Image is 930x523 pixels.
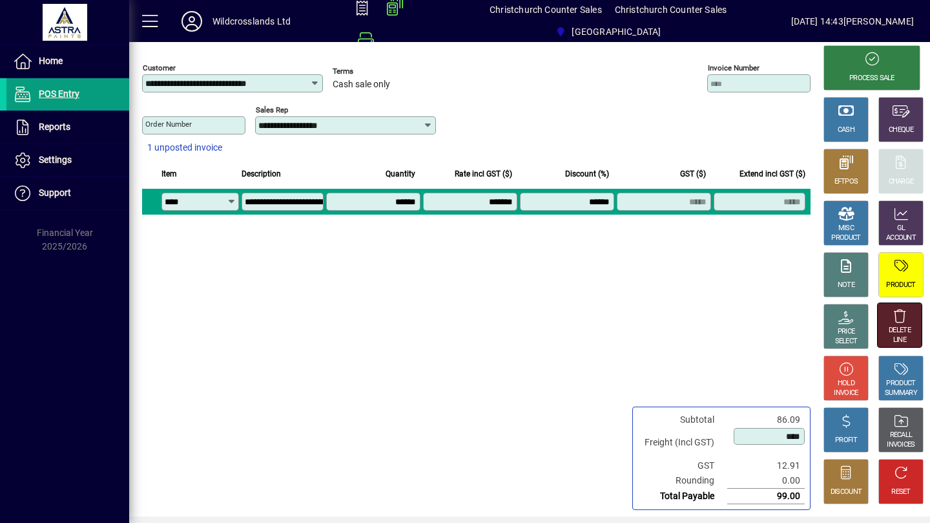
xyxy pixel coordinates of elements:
span: Rate incl GST ($) [455,167,512,181]
span: Cash sale only [333,80,390,90]
div: HOLD [838,379,854,389]
span: Description [242,167,281,181]
span: Item [161,167,177,181]
div: NOTE [838,281,854,290]
td: Subtotal [638,412,727,427]
div: EFTPOS [834,177,858,187]
div: DISCOUNT [831,487,862,497]
a: Reports [6,111,129,144]
span: [DATE] 14:43 [791,11,843,32]
div: CHEQUE [889,125,913,135]
span: 1 unposted invoice [147,141,222,155]
div: RESET [891,487,911,497]
td: 99.00 [727,489,805,504]
a: Support [6,177,129,209]
span: Reports [39,122,70,132]
div: CASH [838,125,854,135]
span: GST ($) [680,167,706,181]
span: Quantity [386,167,415,181]
div: PROCESS SALE [849,74,894,83]
a: Settings [6,144,129,176]
mat-label: Order number [145,120,192,129]
div: PRODUCT [886,281,915,290]
td: Rounding [638,473,727,489]
div: PRODUCT [831,233,860,243]
div: INVOICE [834,389,858,398]
div: GL [897,224,905,233]
mat-label: Sales rep [256,105,288,114]
span: POS Entry [39,89,79,99]
td: Total Payable [638,489,727,504]
button: Profile [171,10,212,33]
div: DELETE [889,326,911,336]
td: Freight (Incl GST) [638,427,727,458]
td: 12.91 [727,458,805,473]
a: Home [6,45,129,78]
button: 1 unposted invoice [142,136,227,160]
div: PROFIT [835,436,857,445]
div: PRODUCT [886,379,915,389]
span: Extend incl GST ($) [739,167,805,181]
div: SUMMARY [885,389,917,398]
mat-label: Customer [143,63,176,72]
span: Christchurch [550,20,666,43]
div: [PERSON_NAME] [843,11,914,32]
div: LINE [893,336,906,345]
mat-label: Invoice number [708,63,759,72]
span: [GEOGRAPHIC_DATA] [572,21,661,42]
td: 0.00 [727,473,805,489]
td: 86.09 [727,412,805,427]
div: Wildcrosslands Ltd [212,11,291,32]
span: Support [39,187,71,198]
div: SELECT [835,337,858,347]
div: CHARGE [889,177,914,187]
div: ACCOUNT [886,233,916,243]
div: INVOICES [887,440,914,450]
td: GST [638,458,727,473]
span: Terms [333,67,410,76]
div: RECALL [890,431,913,440]
span: Settings [39,155,72,165]
div: PRICE [838,327,855,337]
div: MISC [838,224,854,233]
span: Discount (%) [565,167,609,181]
span: Home [39,56,63,66]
